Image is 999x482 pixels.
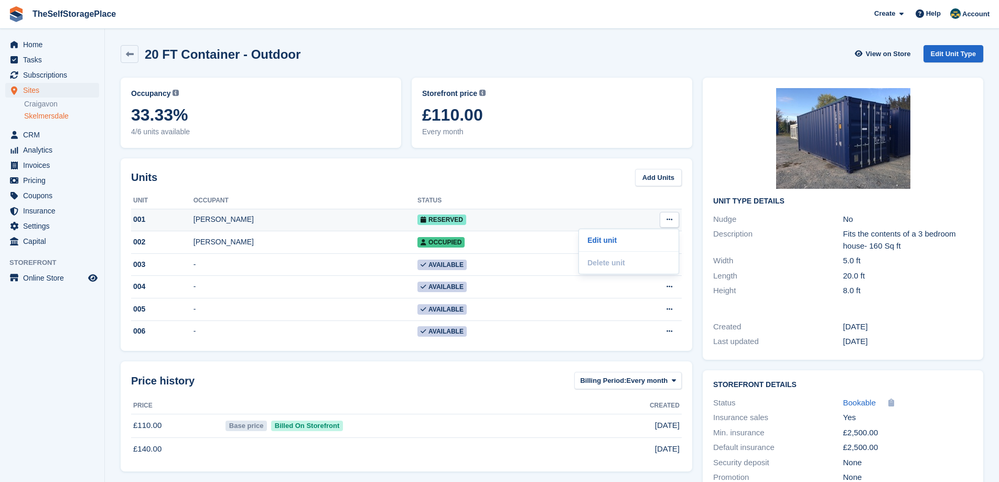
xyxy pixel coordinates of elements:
[713,321,843,333] div: Created
[843,321,973,333] div: [DATE]
[417,237,465,248] span: Occupied
[131,192,194,209] th: Unit
[5,234,99,249] a: menu
[23,219,86,233] span: Settings
[422,88,477,99] span: Storefront price
[962,9,990,19] span: Account
[650,401,680,410] span: Created
[843,255,973,267] div: 5.0 ft
[87,272,99,284] a: Preview store
[713,270,843,282] div: Length
[843,397,876,409] a: Bookable
[131,214,194,225] div: 001
[131,105,391,124] span: 33.33%
[5,188,99,203] a: menu
[417,192,600,209] th: Status
[627,376,668,386] span: Every month
[23,52,86,67] span: Tasks
[5,203,99,218] a: menu
[23,143,86,157] span: Analytics
[417,260,467,270] span: Available
[923,45,983,62] a: Edit Unit Type
[9,258,104,268] span: Storefront
[713,442,843,454] div: Default insurance
[5,52,99,67] a: menu
[417,304,467,315] span: Available
[843,285,973,297] div: 8.0 ft
[23,188,86,203] span: Coupons
[194,276,417,298] td: -
[23,271,86,285] span: Online Store
[655,420,680,432] span: [DATE]
[776,88,910,189] img: 5378.jpeg
[854,45,915,62] a: View on Store
[843,228,973,252] div: Fits the contents of a 3 bedroom house- 160 Sq ft
[23,234,86,249] span: Capital
[131,398,223,414] th: Price
[713,197,973,206] h2: Unit Type details
[131,169,157,185] h2: Units
[23,158,86,173] span: Invoices
[131,88,170,99] span: Occupancy
[580,376,626,386] span: Billing Period:
[24,99,99,109] a: Craigavon
[417,282,467,292] span: Available
[5,127,99,142] a: menu
[5,271,99,285] a: menu
[131,437,223,460] td: £140.00
[23,127,86,142] span: CRM
[23,37,86,52] span: Home
[843,457,973,469] div: None
[713,381,973,389] h2: Storefront Details
[131,126,391,137] span: 4/6 units available
[713,397,843,409] div: Status
[926,8,941,19] span: Help
[417,215,466,225] span: Reserved
[131,373,195,389] span: Price history
[655,443,680,455] span: [DATE]
[713,457,843,469] div: Security deposit
[24,111,99,121] a: Skelmersdale
[713,336,843,348] div: Last updated
[635,169,682,186] a: Add Units
[194,192,417,209] th: Occupant
[843,336,973,348] div: [DATE]
[131,326,194,337] div: 006
[843,213,973,226] div: No
[422,126,682,137] span: Every month
[194,320,417,342] td: -
[713,213,843,226] div: Nudge
[5,68,99,82] a: menu
[843,270,973,282] div: 20.0 ft
[173,90,179,96] img: icon-info-grey-7440780725fd019a000dd9b08b2336e03edf1995a4989e88bcd33f0948082b44.svg
[145,47,300,61] h2: 20 FT Container - Outdoor
[225,421,267,431] span: Base price
[23,173,86,188] span: Pricing
[843,398,876,407] span: Bookable
[950,8,961,19] img: Gairoid
[5,158,99,173] a: menu
[574,372,682,389] button: Billing Period: Every month
[194,298,417,321] td: -
[713,285,843,297] div: Height
[23,203,86,218] span: Insurance
[843,412,973,424] div: Yes
[713,427,843,439] div: Min. insurance
[131,281,194,292] div: 004
[713,255,843,267] div: Width
[131,259,194,270] div: 003
[713,228,843,252] div: Description
[5,143,99,157] a: menu
[131,237,194,248] div: 002
[8,6,24,22] img: stora-icon-8386f47178a22dfd0bd8f6a31ec36ba5ce8667c1dd55bd0f319d3a0aa187defe.svg
[5,173,99,188] a: menu
[23,83,86,98] span: Sites
[417,326,467,337] span: Available
[28,5,120,23] a: TheSelfStoragePlace
[583,233,674,247] a: Edit unit
[5,219,99,233] a: menu
[843,442,973,454] div: £2,500.00
[866,49,911,59] span: View on Store
[131,304,194,315] div: 005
